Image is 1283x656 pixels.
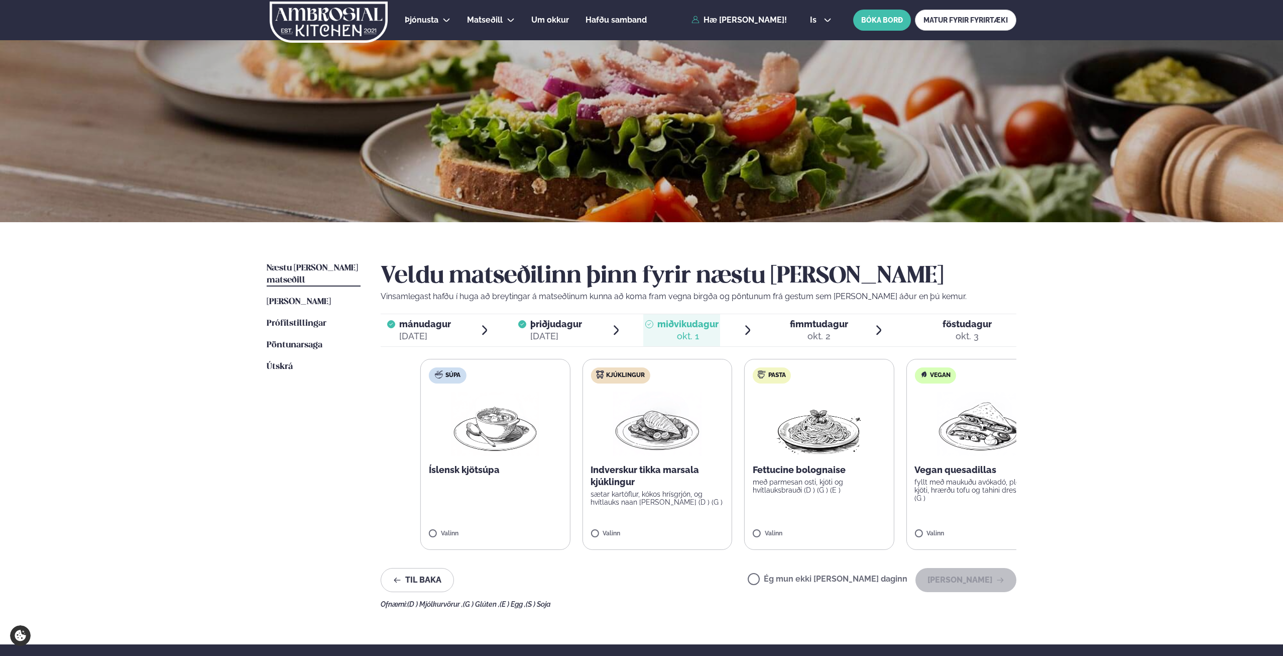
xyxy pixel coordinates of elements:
[399,319,451,329] span: mánudagur
[531,14,569,26] a: Um okkur
[399,330,451,342] div: [DATE]
[467,15,503,25] span: Matseðill
[691,16,787,25] a: Hæ [PERSON_NAME]!
[381,262,1016,291] h2: Veldu matseðilinn þinn fyrir næstu [PERSON_NAME]
[937,392,1025,456] img: Quesadilla.png
[591,464,724,488] p: Indverskur tikka marsala kjúklingur
[790,319,848,329] span: fimmtudagur
[267,318,326,330] a: Prófílstillingar
[914,464,1047,476] p: Vegan quesadillas
[530,330,582,342] div: [DATE]
[596,370,604,379] img: chicken.svg
[445,371,460,380] span: Súpa
[914,478,1047,502] p: fyllt með maukuðu avókadó, plöntu-kjöti, hrærðu tofu og tahini dressingu (S ) (G )
[463,600,500,608] span: (G ) Glúten ,
[267,361,293,373] a: Útskrá
[613,392,702,456] img: Chicken-breast.png
[943,330,992,342] div: okt. 3
[500,600,526,608] span: (E ) Egg ,
[915,568,1016,592] button: [PERSON_NAME]
[526,600,551,608] span: (S ) Soja
[267,262,361,287] a: Næstu [PERSON_NAME] matseðill
[267,362,293,371] span: Útskrá
[919,370,927,379] img: Vegan.svg
[405,14,438,26] a: Þjónusta
[467,14,503,26] a: Matseðill
[531,15,569,25] span: Um okkur
[530,319,582,329] span: þriðjudagur
[790,330,848,342] div: okt. 2
[657,319,719,329] span: miðvikudagur
[435,370,443,379] img: soup.svg
[407,600,463,608] span: (D ) Mjólkurvörur ,
[753,464,886,476] p: Fettucine bolognaise
[810,16,820,24] span: is
[10,625,31,646] a: Cookie settings
[943,319,992,329] span: föstudagur
[267,319,326,328] span: Prófílstillingar
[381,291,1016,303] p: Vinsamlegast hafðu í huga að breytingar á matseðlinum kunna að koma fram vegna birgða og pöntunum...
[381,600,1016,608] div: Ofnæmi:
[591,490,724,506] p: sætar kartöflur, kókos hrísgrjón, og hvítlauks naan [PERSON_NAME] (D ) (G )
[405,15,438,25] span: Þjónusta
[451,392,539,456] img: Soup.png
[775,392,863,456] img: Spagetti.png
[768,371,786,380] span: Pasta
[267,264,358,285] span: Næstu [PERSON_NAME] matseðill
[802,16,840,24] button: is
[930,371,951,380] span: Vegan
[267,298,331,306] span: [PERSON_NAME]
[269,2,389,43] img: logo
[381,568,454,592] button: Til baka
[267,339,322,351] a: Pöntunarsaga
[753,478,886,494] p: með parmesan osti, kjöti og hvítlauksbrauði (D ) (G ) (E )
[429,464,562,476] p: Íslensk kjötsúpa
[758,370,766,379] img: pasta.svg
[606,371,645,380] span: Kjúklingur
[853,10,911,31] button: BÓKA BORÐ
[657,330,719,342] div: okt. 1
[586,14,647,26] a: Hafðu samband
[586,15,647,25] span: Hafðu samband
[267,296,331,308] a: [PERSON_NAME]
[915,10,1016,31] a: MATUR FYRIR FYRIRTÆKI
[267,341,322,349] span: Pöntunarsaga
